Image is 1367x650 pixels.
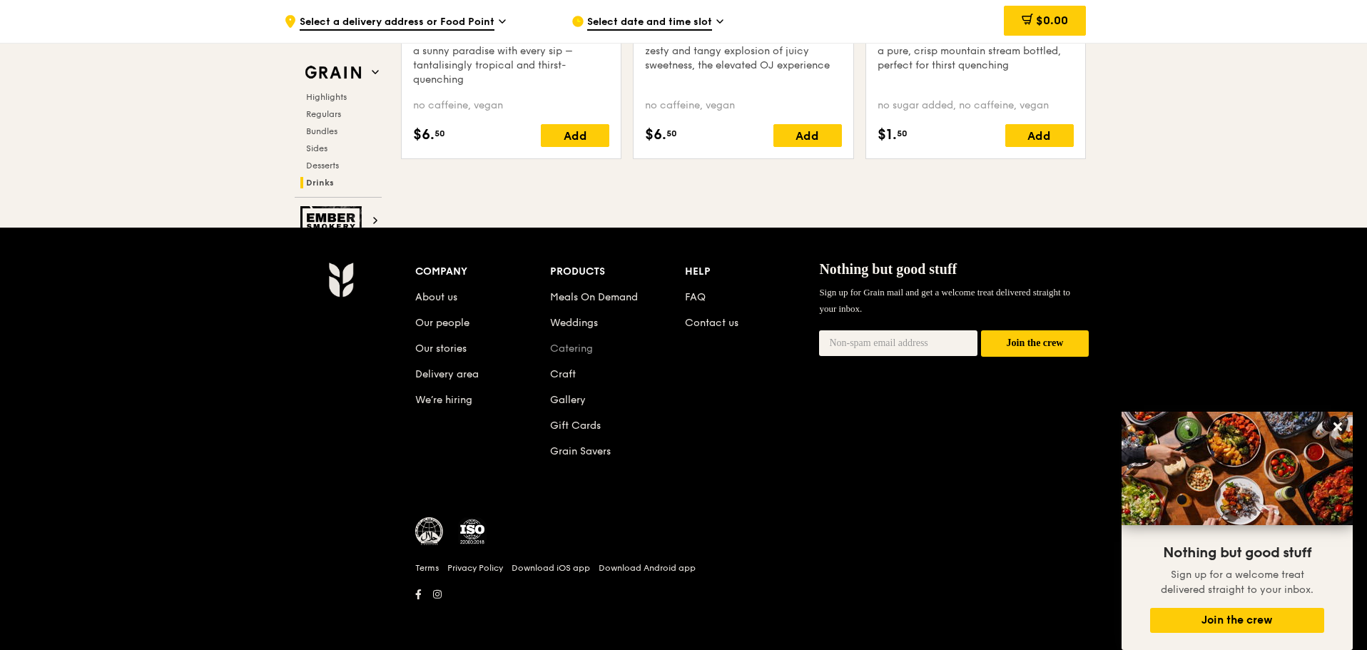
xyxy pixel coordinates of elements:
span: $1. [878,124,897,146]
a: We’re hiring [415,394,472,406]
span: Select a delivery address or Food Point [300,15,494,31]
a: Grain Savers [550,445,611,457]
input: Non-spam email address [819,330,977,356]
a: About us [415,291,457,303]
img: Grain [328,262,353,298]
h6: Revision [273,604,1094,616]
a: Meals On Demand [550,291,638,303]
span: $6. [645,124,666,146]
img: ISO Certified [458,517,487,546]
div: Help [685,262,820,282]
img: MUIS Halal Certified [415,517,444,546]
div: Add [541,124,609,147]
a: Our stories [415,342,467,355]
a: Delivery area [415,368,479,380]
span: Select date and time slot [587,15,712,31]
span: 50 [897,128,908,139]
span: $6. [413,124,435,146]
span: Highlights [306,92,347,102]
img: Ember Smokery web logo [300,206,366,236]
span: Sign up for Grain mail and get a welcome treat delivered straight to your inbox. [819,287,1070,313]
div: no caffeine, vegan [413,98,609,113]
a: Weddings [550,317,598,329]
span: 50 [666,128,677,139]
span: Sign up for a welcome treat delivered straight to your inbox. [1161,569,1313,596]
span: Drinks [306,178,334,188]
span: 50 [435,128,445,139]
a: Gallery [550,394,586,406]
a: Privacy Policy [447,562,503,574]
a: FAQ [685,291,706,303]
div: a sunny paradise with every sip – tantalisingly tropical and thirst-quenching [413,44,609,87]
a: Contact us [685,317,738,329]
button: Join the crew [981,330,1089,357]
span: Nothing but good stuff [819,261,957,277]
div: Add [773,124,842,147]
div: no sugar added, no caffeine, vegan [878,98,1074,113]
span: Nothing but good stuff [1163,544,1311,562]
img: DSC07876-Edit02-Large.jpeg [1122,412,1353,525]
a: Download Android app [599,562,696,574]
a: Terms [415,562,439,574]
span: Sides [306,143,327,153]
a: Our people [415,317,469,329]
div: zesty and tangy explosion of juicy sweetness, the elevated OJ experience [645,44,841,73]
a: Gift Cards [550,420,601,432]
button: Close [1326,415,1349,438]
a: Craft [550,368,576,380]
a: Catering [550,342,593,355]
div: Products [550,262,685,282]
span: $0.00 [1036,14,1068,27]
button: Join the crew [1150,608,1324,633]
a: Download iOS app [512,562,590,574]
div: Company [415,262,550,282]
span: Bundles [306,126,337,136]
img: Grain web logo [300,60,366,86]
span: Regulars [306,109,341,119]
div: Add [1005,124,1074,147]
div: no caffeine, vegan [645,98,841,113]
div: a pure, crisp mountain stream bottled, perfect for thirst quenching [878,44,1074,73]
span: Desserts [306,161,339,171]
